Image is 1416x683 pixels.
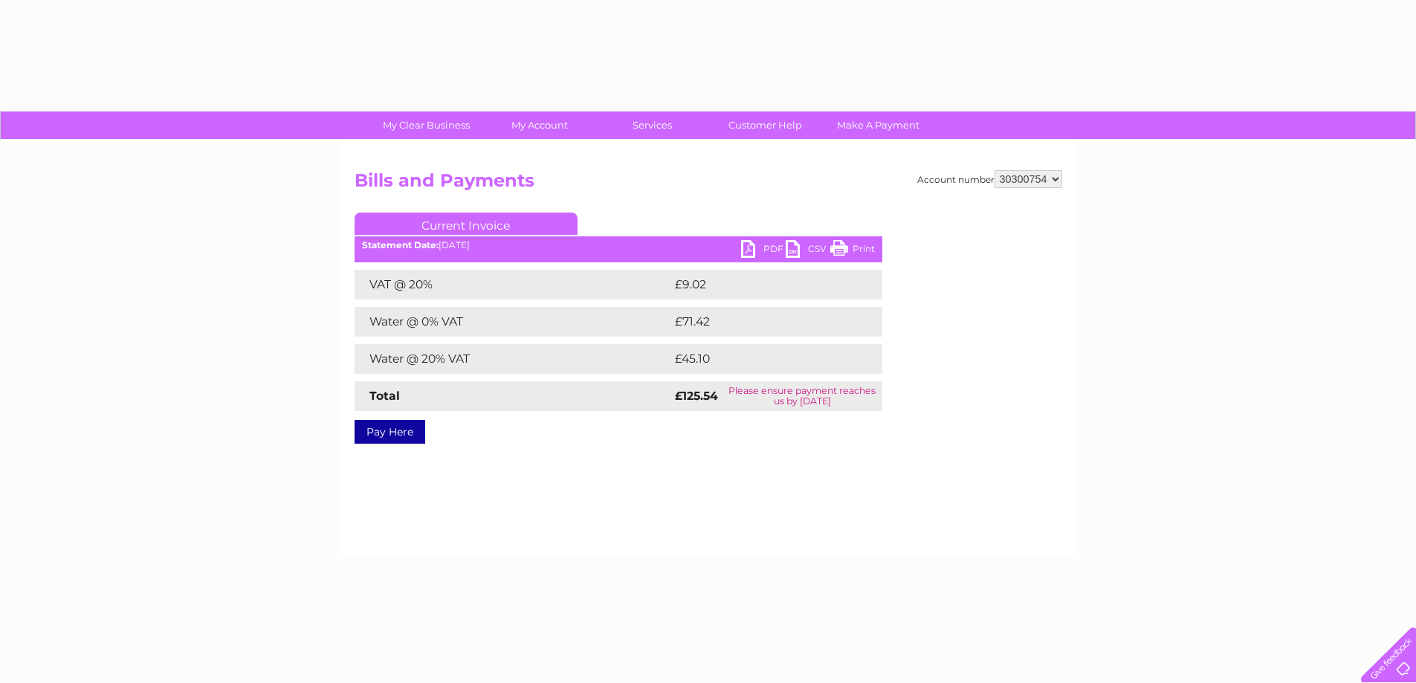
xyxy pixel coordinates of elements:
a: Current Invoice [355,213,578,235]
div: [DATE] [355,240,882,250]
td: Water @ 20% VAT [355,344,671,374]
td: £9.02 [671,270,848,300]
a: Pay Here [355,420,425,444]
strong: £125.54 [675,389,718,403]
a: My Clear Business [365,111,488,139]
b: Statement Date: [362,239,439,250]
a: PDF [741,240,786,262]
a: Customer Help [704,111,827,139]
td: Water @ 0% VAT [355,307,671,337]
h2: Bills and Payments [355,170,1062,198]
strong: Total [369,389,400,403]
td: £71.42 [671,307,851,337]
a: Services [591,111,714,139]
a: Make A Payment [817,111,940,139]
a: Print [830,240,875,262]
td: VAT @ 20% [355,270,671,300]
td: Please ensure payment reaches us by [DATE] [722,381,882,411]
td: £45.10 [671,344,851,374]
a: My Account [478,111,601,139]
div: Account number [917,170,1062,188]
a: CSV [786,240,830,262]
